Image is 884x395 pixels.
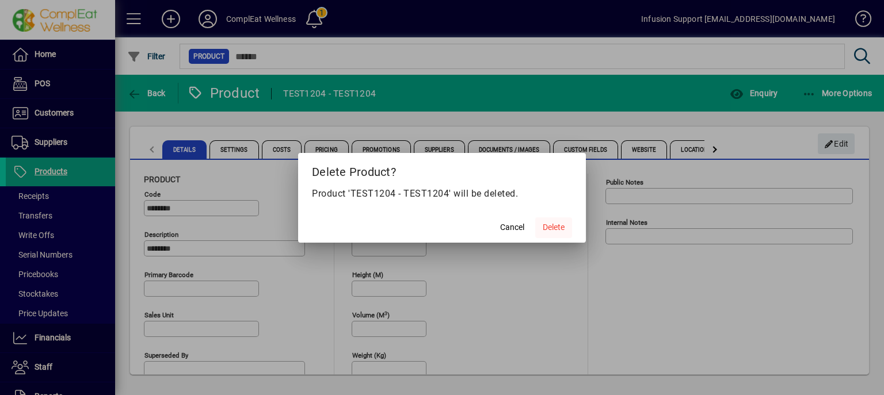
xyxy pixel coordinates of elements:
p: Product 'TEST1204 - TEST1204' will be deleted. [312,187,572,201]
button: Cancel [494,217,531,238]
span: Cancel [500,221,524,233]
span: Delete [543,221,565,233]
button: Delete [535,217,572,238]
h2: Delete Product? [298,153,586,186]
